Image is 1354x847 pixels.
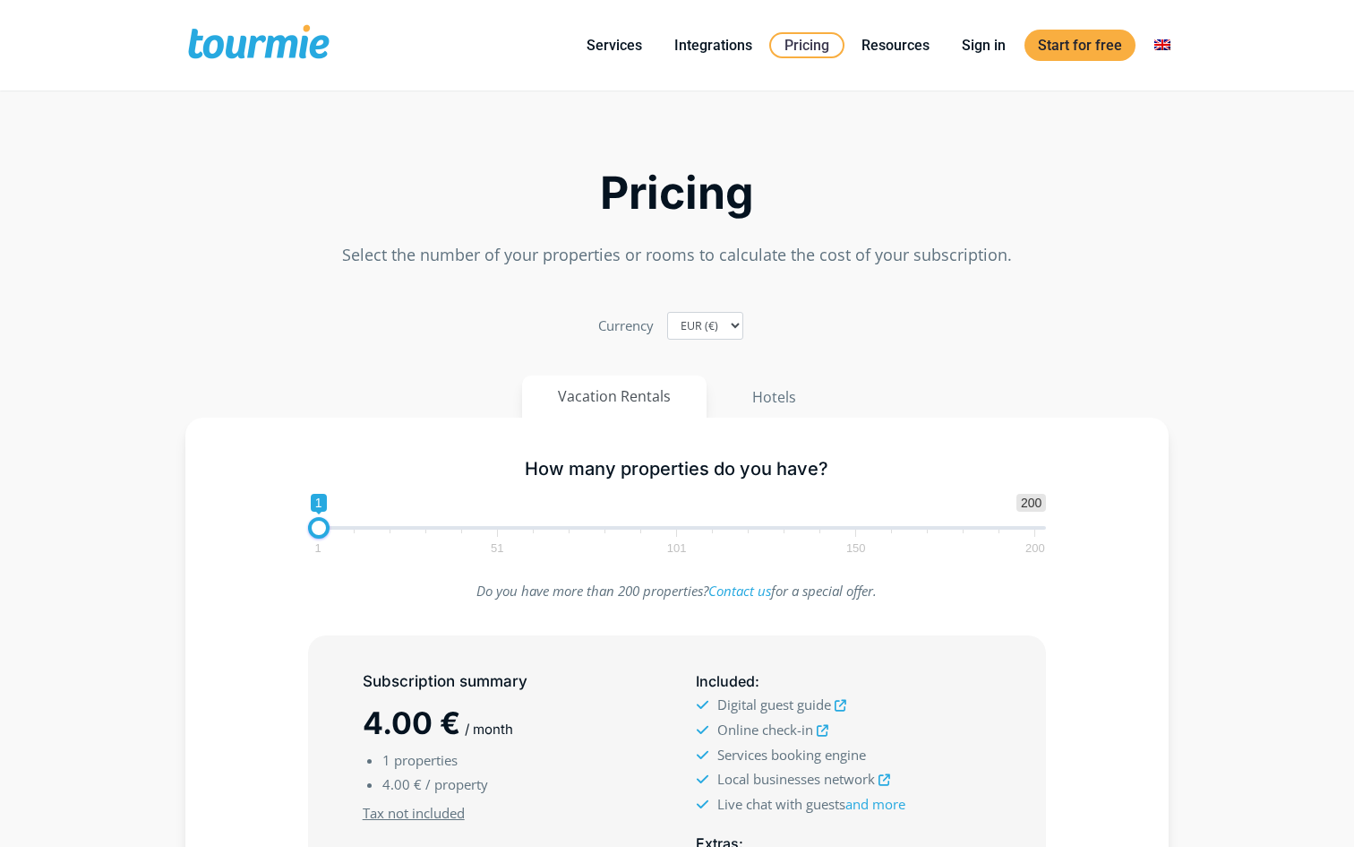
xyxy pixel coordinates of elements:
a: and more [845,795,905,813]
span: Services booking engine [717,746,866,764]
a: Resources [848,34,943,56]
a: Pricing [769,32,844,58]
span: Online check-in [717,721,813,739]
span: 101 [664,544,690,552]
span: 4.00 € [382,775,422,793]
p: Select the number of your properties or rooms to calculate the cost of your subscription. [185,243,1169,267]
h2: Pricing [185,172,1169,214]
span: 1 [382,751,390,769]
a: Integrations [661,34,766,56]
span: Live chat with guests [717,795,905,813]
span: 51 [488,544,506,552]
span: 150 [844,544,869,552]
p: Do you have more than 200 properties? for a special offer. [308,579,1047,603]
span: / property [425,775,488,793]
span: 200 [1016,494,1046,512]
span: / month [465,721,513,738]
a: Switch to [1141,34,1184,56]
span: properties [394,751,458,769]
h5: How many properties do you have? [308,458,1047,480]
h5: Subscription summary [363,670,658,693]
u: Tax not included [363,804,465,822]
span: 4.00 € [363,704,460,741]
a: Contact us [708,582,771,600]
span: Included [696,672,755,690]
a: Sign in [948,34,1019,56]
span: Digital guest guide [717,696,831,713]
span: 1 [312,544,323,552]
button: Hotels [716,376,833,419]
a: Start for free [1024,30,1135,61]
h5: : [696,670,991,693]
span: 1 [311,494,327,512]
span: 200 [1023,544,1048,552]
a: Services [573,34,656,56]
button: Vacation Rentals [522,376,707,418]
label: Currency [598,314,654,338]
span: Local businesses network [717,770,875,788]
